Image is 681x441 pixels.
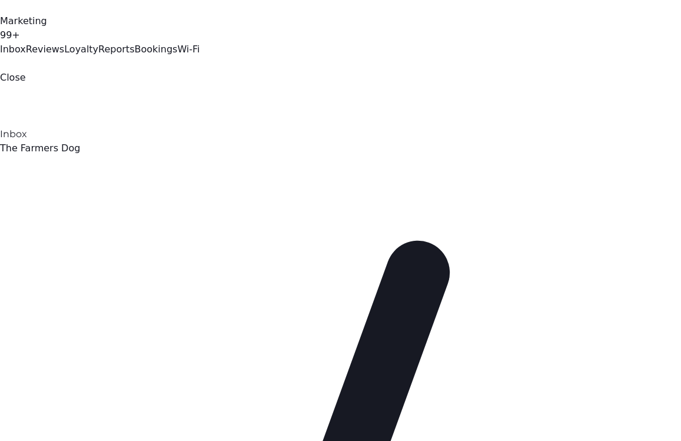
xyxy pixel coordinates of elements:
span: Hello! Need help or have a question? [7,8,117,29]
a: Reviews [26,44,64,55]
a: Wi-Fi [177,44,200,55]
a: Bookings [134,44,177,55]
a: Reports [98,44,134,55]
a: Loyalty [64,44,98,55]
